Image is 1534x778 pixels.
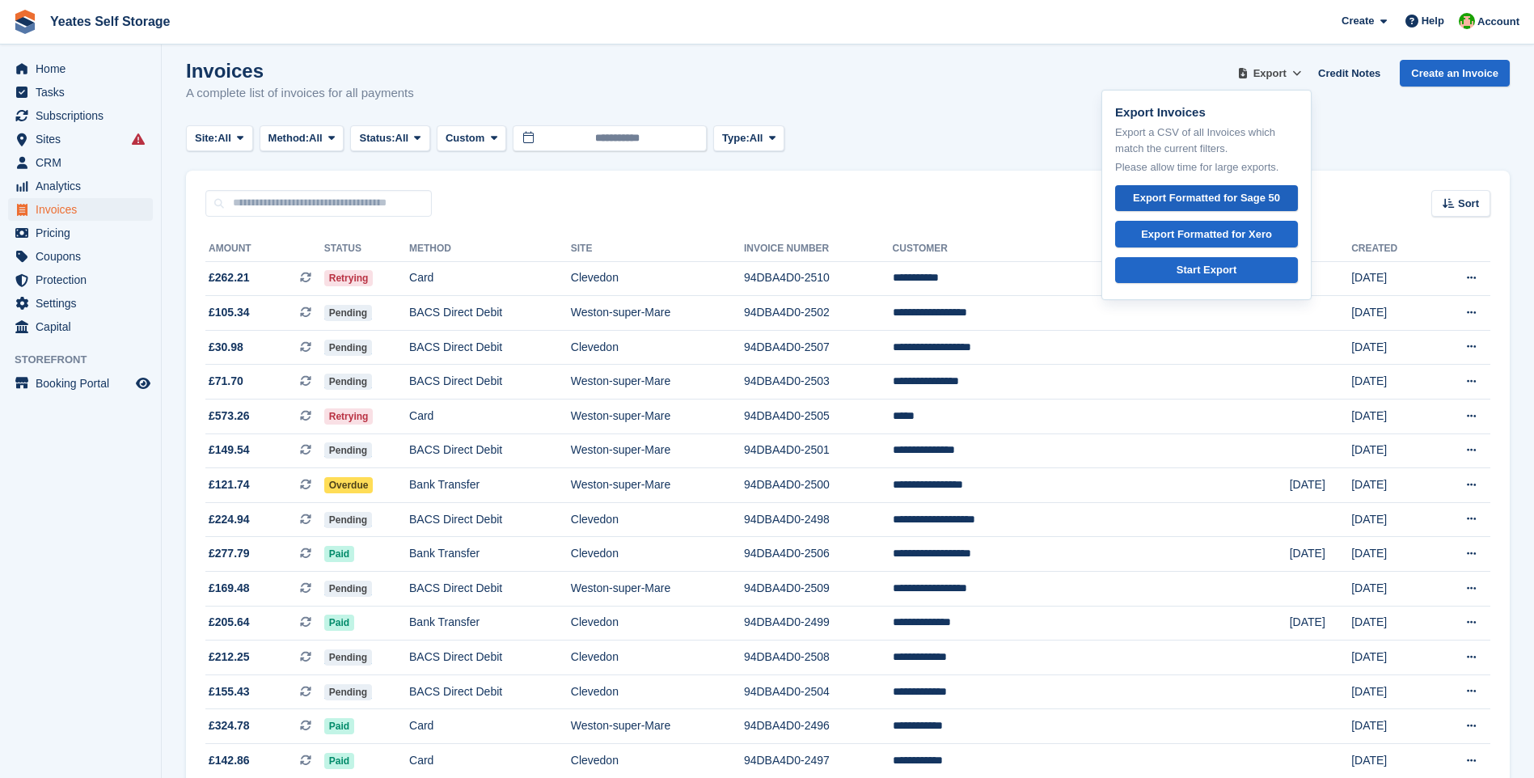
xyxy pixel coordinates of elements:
[1351,744,1431,778] td: [DATE]
[209,580,250,597] span: £169.48
[409,296,571,331] td: BACS Direct Debit
[1141,226,1272,243] div: Export Formatted for Xero
[744,674,893,709] td: 94DBA4D0-2504
[209,304,250,321] span: £105.34
[8,57,153,80] a: menu
[409,261,571,296] td: Card
[36,81,133,104] span: Tasks
[1351,606,1431,641] td: [DATE]
[1351,261,1431,296] td: [DATE]
[409,400,571,434] td: Card
[1115,185,1298,212] a: Export Formatted for Sage 50
[209,476,250,493] span: £121.74
[324,305,372,321] span: Pending
[324,408,374,425] span: Retrying
[1115,125,1298,156] p: Export a CSV of all Invoices which match the current filters.
[8,128,153,150] a: menu
[1351,502,1431,537] td: [DATE]
[324,753,354,769] span: Paid
[209,339,243,356] span: £30.98
[1115,221,1298,247] a: Export Formatted for Xero
[571,365,744,400] td: Weston-super-Mare
[209,511,250,528] span: £224.94
[36,372,133,395] span: Booking Portal
[209,717,250,734] span: £324.78
[409,641,571,675] td: BACS Direct Debit
[36,245,133,268] span: Coupons
[132,133,145,146] i: Smart entry sync failures have occurred
[15,352,161,368] span: Storefront
[744,641,893,675] td: 94DBA4D0-2508
[8,292,153,315] a: menu
[571,236,744,262] th: Site
[36,198,133,221] span: Invoices
[1133,190,1280,206] div: Export Formatted for Sage 50
[571,468,744,503] td: Weston-super-Mare
[409,236,571,262] th: Method
[744,709,893,744] td: 94DBA4D0-2496
[359,130,395,146] span: Status:
[309,130,323,146] span: All
[8,268,153,291] a: menu
[744,400,893,434] td: 94DBA4D0-2505
[744,296,893,331] td: 94DBA4D0-2502
[36,128,133,150] span: Sites
[437,125,506,152] button: Custom
[324,684,372,700] span: Pending
[1351,641,1431,675] td: [DATE]
[395,130,409,146] span: All
[186,84,414,103] p: A complete list of invoices for all payments
[1351,433,1431,468] td: [DATE]
[750,130,763,146] span: All
[744,433,893,468] td: 94DBA4D0-2501
[744,606,893,641] td: 94DBA4D0-2499
[324,512,372,528] span: Pending
[571,709,744,744] td: Weston-super-Mare
[1290,236,1351,262] th: Due
[1351,236,1431,262] th: Created
[268,130,310,146] span: Method:
[324,270,374,286] span: Retrying
[1400,60,1510,87] a: Create an Invoice
[209,545,250,562] span: £277.79
[36,57,133,80] span: Home
[571,572,744,607] td: Weston-super-Mare
[409,709,571,744] td: Card
[409,537,571,572] td: Bank Transfer
[8,198,153,221] a: menu
[1290,606,1351,641] td: [DATE]
[409,744,571,778] td: Card
[324,340,372,356] span: Pending
[324,236,409,262] th: Status
[744,468,893,503] td: 94DBA4D0-2500
[744,502,893,537] td: 94DBA4D0-2498
[446,130,484,146] span: Custom
[186,60,414,82] h1: Invoices
[571,537,744,572] td: Clevedon
[409,433,571,468] td: BACS Direct Debit
[409,572,571,607] td: BACS Direct Debit
[1115,104,1298,122] p: Export Invoices
[324,442,372,459] span: Pending
[209,752,250,769] span: £142.86
[44,8,177,35] a: Yeates Self Storage
[744,537,893,572] td: 94DBA4D0-2506
[8,315,153,338] a: menu
[409,674,571,709] td: BACS Direct Debit
[350,125,429,152] button: Status: All
[1351,365,1431,400] td: [DATE]
[36,292,133,315] span: Settings
[209,442,250,459] span: £149.54
[1253,66,1287,82] span: Export
[1351,296,1431,331] td: [DATE]
[1459,13,1475,29] img: Angela Field
[1342,13,1374,29] span: Create
[186,125,253,152] button: Site: All
[260,125,344,152] button: Method: All
[1290,468,1351,503] td: [DATE]
[8,81,153,104] a: menu
[409,502,571,537] td: BACS Direct Debit
[209,373,243,390] span: £71.70
[324,477,374,493] span: Overdue
[1351,400,1431,434] td: [DATE]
